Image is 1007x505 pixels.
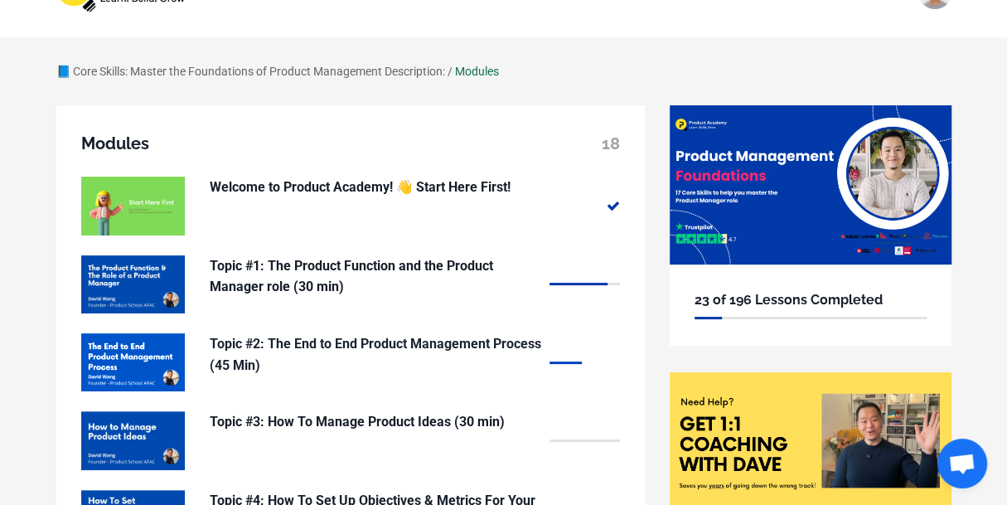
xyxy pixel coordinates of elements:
[602,130,620,157] span: 18
[937,439,987,488] a: Open chat
[56,65,445,78] a: 📘 Core Skills: Master the Foundations of Product Management Description:
[210,411,541,433] p: Topic #3: How To Manage Product Ideas (30 min)
[81,255,620,313] a: Topic #1: The Product Function and the Product Manager role (30 min)
[81,333,620,391] a: Topic #2: The End to End Product Management Process (45 Min)
[695,289,927,311] h6: 23 of 196 Lessons Completed
[81,177,185,235] img: erCIJdHlSKaMrjHPr65h_Product_School_mini_courses_1.png
[81,333,185,391] img: oBRXDkHNT6OSNHPjiEAj_PM_Fundamentals_Course_Covers_6.png
[81,177,620,235] a: Welcome to Product Academy! 👋 Start Here First!
[81,255,185,313] img: jM7susQQByItGTFkmNcX_The_Product_Function_The_Role_of_a_Product_Manager.png
[455,62,499,80] div: Modules
[448,62,453,80] div: /
[670,105,951,264] img: 44604e1-f832-4873-c755-8be23318bfc_12.png
[210,255,541,298] p: Topic #1: The Product Function and the Product Manager role (30 min)
[210,177,541,198] p: Welcome to Product Academy! 👋 Start Here First!
[81,130,620,157] h5: Modules
[81,411,620,469] a: Topic #3: How To Manage Product Ideas (30 min)
[210,333,541,376] p: Topic #2: The End to End Product Management Process (45 Min)
[81,411,185,469] img: bJZA07oxTfSiGzq5XsGK_2.png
